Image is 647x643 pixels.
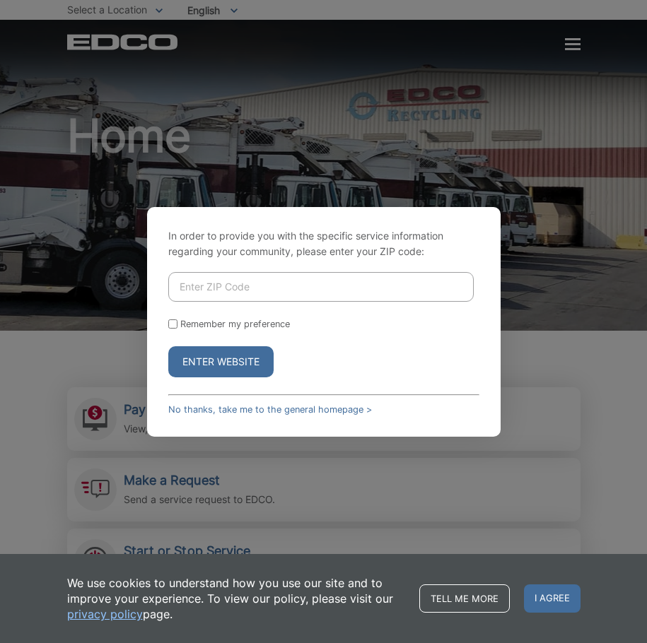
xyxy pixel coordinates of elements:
[67,606,143,622] a: privacy policy
[168,346,274,377] button: Enter Website
[524,584,581,613] span: I agree
[67,575,405,622] p: We use cookies to understand how you use our site and to improve your experience. To view our pol...
[419,584,510,613] a: Tell me more
[168,404,372,415] a: No thanks, take me to the general homepage >
[180,319,290,329] label: Remember my preference
[168,228,479,259] p: In order to provide you with the specific service information regarding your community, please en...
[168,272,474,302] input: Enter ZIP Code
